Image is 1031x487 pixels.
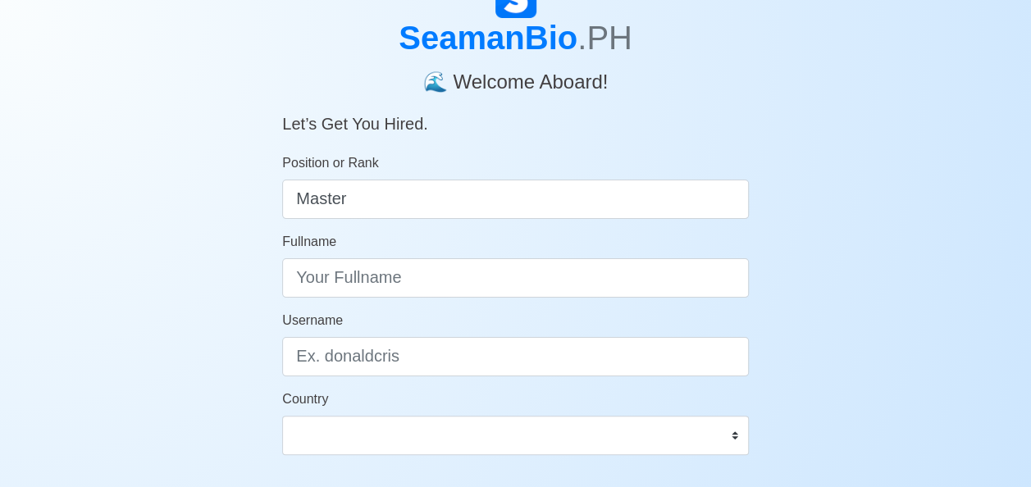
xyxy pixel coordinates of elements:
input: ex. 2nd Officer w/Master License [282,180,749,219]
h5: Let’s Get You Hired. [282,94,749,134]
span: Username [282,313,343,327]
label: Country [282,389,328,409]
input: Ex. donaldcris [282,337,749,376]
span: Position or Rank [282,156,378,170]
span: .PH [577,20,632,56]
h4: 🌊 Welcome Aboard! [282,57,749,94]
span: Fullname [282,234,336,248]
input: Your Fullname [282,258,749,298]
h1: SeamanBio [282,18,749,57]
